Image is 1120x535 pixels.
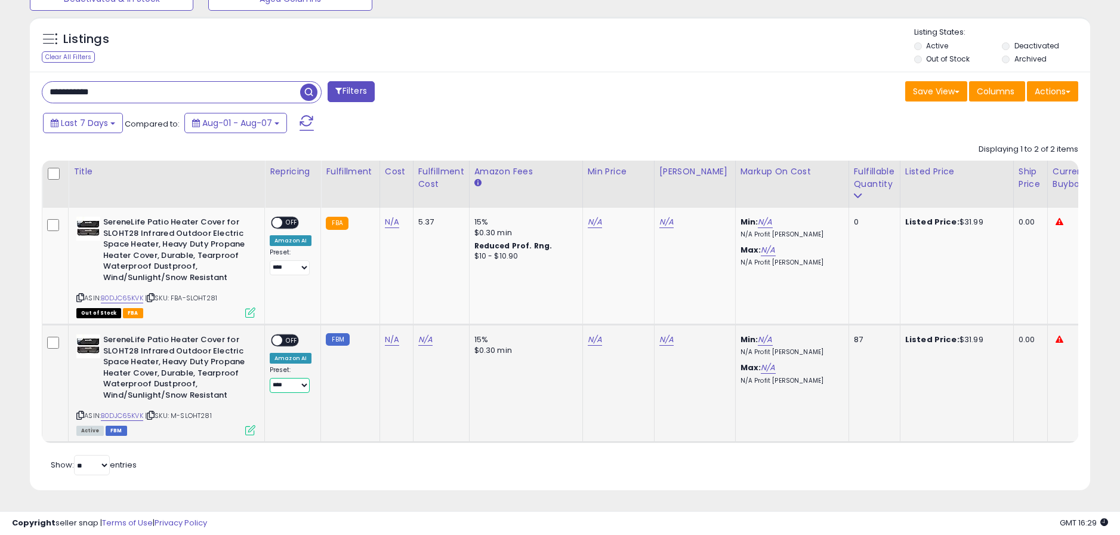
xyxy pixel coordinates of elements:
span: FBA [123,308,143,318]
b: SereneLife Patio Heater Cover for SLOHT28 Infrared Outdoor Electric Space Heater, Heavy Duty Prop... [103,334,248,404]
div: Fulfillment [326,165,374,178]
a: B0DJC65KVK [101,293,143,303]
span: Last 7 Days [61,117,108,129]
small: FBM [326,333,349,346]
th: The percentage added to the cost of goods (COGS) that forms the calculator for Min & Max prices. [735,161,849,208]
div: Cost [385,165,408,178]
a: Privacy Policy [155,517,207,528]
div: seller snap | | [12,518,207,529]
div: 87 [854,334,891,345]
a: N/A [588,334,602,346]
div: 0 [854,217,891,227]
label: Deactivated [1014,41,1059,51]
a: N/A [588,216,602,228]
a: B0DJC65KVK [101,411,143,421]
div: $0.30 min [474,345,573,356]
b: Min: [741,334,758,345]
button: Actions [1027,81,1078,102]
div: Displaying 1 to 2 of 2 items [979,144,1078,155]
div: Preset: [270,248,311,275]
div: 15% [474,217,573,227]
div: ASIN: [76,334,255,434]
small: Amazon Fees. [474,178,482,189]
button: Filters [328,81,374,102]
p: N/A Profit [PERSON_NAME] [741,259,840,267]
span: | SKU: FBA-SLOHT281 [145,293,217,303]
b: Max: [741,362,761,373]
div: $31.99 [905,217,1004,227]
span: | SKU: M-SLOHT281 [145,411,212,420]
div: Amazon AI [270,235,311,246]
b: Reduced Prof. Rng. [474,241,553,251]
b: Listed Price: [905,334,959,345]
strong: Copyright [12,517,55,528]
h5: Listings [63,31,109,48]
a: N/A [418,334,433,346]
span: Show: entries [51,459,137,471]
span: OFF [282,218,301,228]
a: N/A [385,334,399,346]
a: Terms of Use [102,517,153,528]
div: Listed Price [905,165,1008,178]
p: N/A Profit [PERSON_NAME] [741,348,840,356]
div: Min Price [588,165,649,178]
div: Amazon Fees [474,165,578,178]
small: FBA [326,217,348,230]
a: N/A [758,334,772,346]
span: All listings that are currently out of stock and unavailable for purchase on Amazon [76,308,121,318]
div: Fulfillment Cost [418,165,464,190]
div: Repricing [270,165,316,178]
span: FBM [106,426,127,436]
span: Compared to: [125,118,180,130]
b: SereneLife Patio Heater Cover for SLOHT28 Infrared Outdoor Electric Space Heater, Heavy Duty Prop... [103,217,248,286]
img: 41+0JsPmQeL._SL40_.jpg [76,334,100,358]
div: $10 - $10.90 [474,251,573,262]
div: ASIN: [76,217,255,316]
div: Markup on Cost [741,165,844,178]
a: N/A [761,244,775,256]
a: N/A [659,334,674,346]
b: Max: [741,244,761,256]
div: 0.00 [1019,334,1038,345]
a: N/A [659,216,674,228]
label: Archived [1014,54,1047,64]
a: N/A [758,216,772,228]
span: Columns [977,85,1014,97]
button: Save View [905,81,967,102]
span: Aug-01 - Aug-07 [202,117,272,129]
div: 0.00 [1019,217,1038,227]
p: N/A Profit [PERSON_NAME] [741,377,840,385]
label: Active [926,41,948,51]
img: 41+0JsPmQeL._SL40_.jpg [76,217,100,241]
div: Fulfillable Quantity [854,165,895,190]
span: All listings currently available for purchase on Amazon [76,426,104,436]
div: $0.30 min [474,227,573,238]
div: Title [73,165,260,178]
a: N/A [385,216,399,228]
div: Ship Price [1019,165,1042,190]
div: 5.37 [418,217,460,227]
div: [PERSON_NAME] [659,165,730,178]
div: $31.99 [905,334,1004,345]
p: Listing States: [914,27,1090,38]
span: 2025-08-15 16:29 GMT [1060,517,1108,528]
div: Current Buybox Price [1053,165,1114,190]
div: Amazon AI [270,353,311,364]
div: Preset: [270,366,311,393]
b: Min: [741,216,758,227]
button: Aug-01 - Aug-07 [184,113,287,133]
p: N/A Profit [PERSON_NAME] [741,230,840,239]
div: Clear All Filters [42,51,95,63]
div: 15% [474,334,573,345]
label: Out of Stock [926,54,970,64]
button: Columns [969,81,1025,102]
button: Last 7 Days [43,113,123,133]
a: N/A [761,362,775,374]
b: Listed Price: [905,216,959,227]
span: OFF [282,336,301,346]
